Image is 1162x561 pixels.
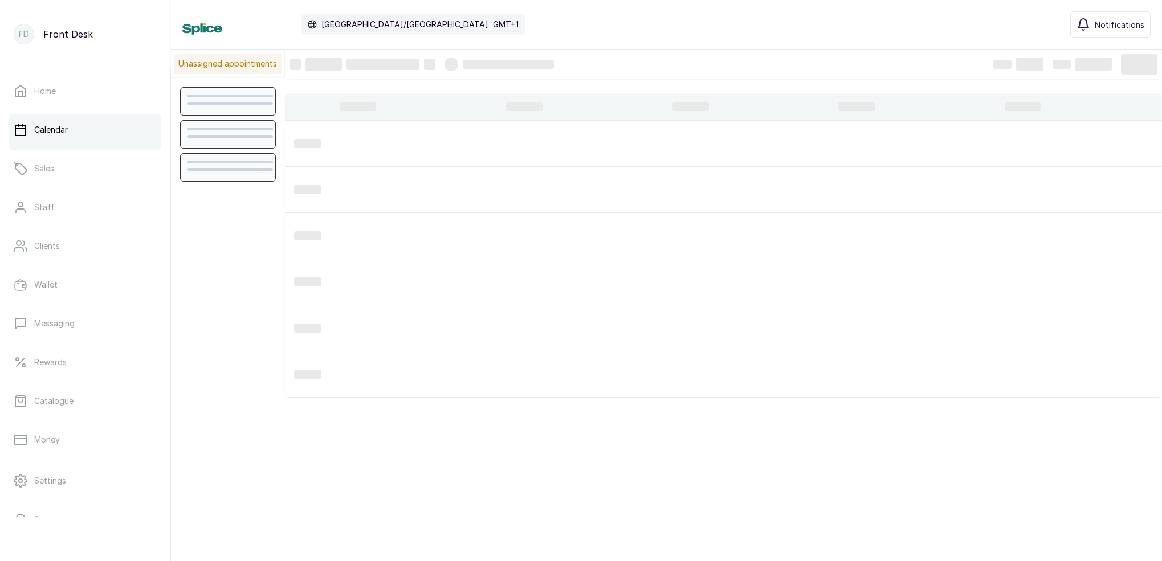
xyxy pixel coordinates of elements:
p: FD [19,28,29,40]
p: GMT+1 [493,19,519,30]
a: Support [9,503,161,535]
p: Wallet [34,279,58,290]
a: Staff [9,191,161,223]
p: Clients [34,240,60,252]
a: Rewards [9,346,161,378]
span: Notifications [1095,19,1144,31]
a: Settings [9,465,161,497]
a: Wallet [9,269,161,301]
p: Settings [34,475,66,486]
p: Support [34,514,66,525]
a: Messaging [9,308,161,339]
p: Home [34,85,56,97]
p: Sales [34,163,54,174]
a: Clients [9,230,161,262]
a: Sales [9,153,161,185]
p: Messaging [34,318,75,329]
p: Calendar [34,124,68,136]
a: Catalogue [9,385,161,417]
p: Money [34,434,60,445]
p: Front Desk [43,27,93,41]
button: Notifications [1070,11,1151,38]
p: Staff [34,202,55,213]
a: Money [9,424,161,456]
p: Catalogue [34,395,74,407]
p: Unassigned appointments [174,54,282,74]
a: Calendar [9,114,161,146]
p: [GEOGRAPHIC_DATA]/[GEOGRAPHIC_DATA] [321,19,488,30]
p: Rewards [34,357,67,368]
a: Home [9,75,161,107]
